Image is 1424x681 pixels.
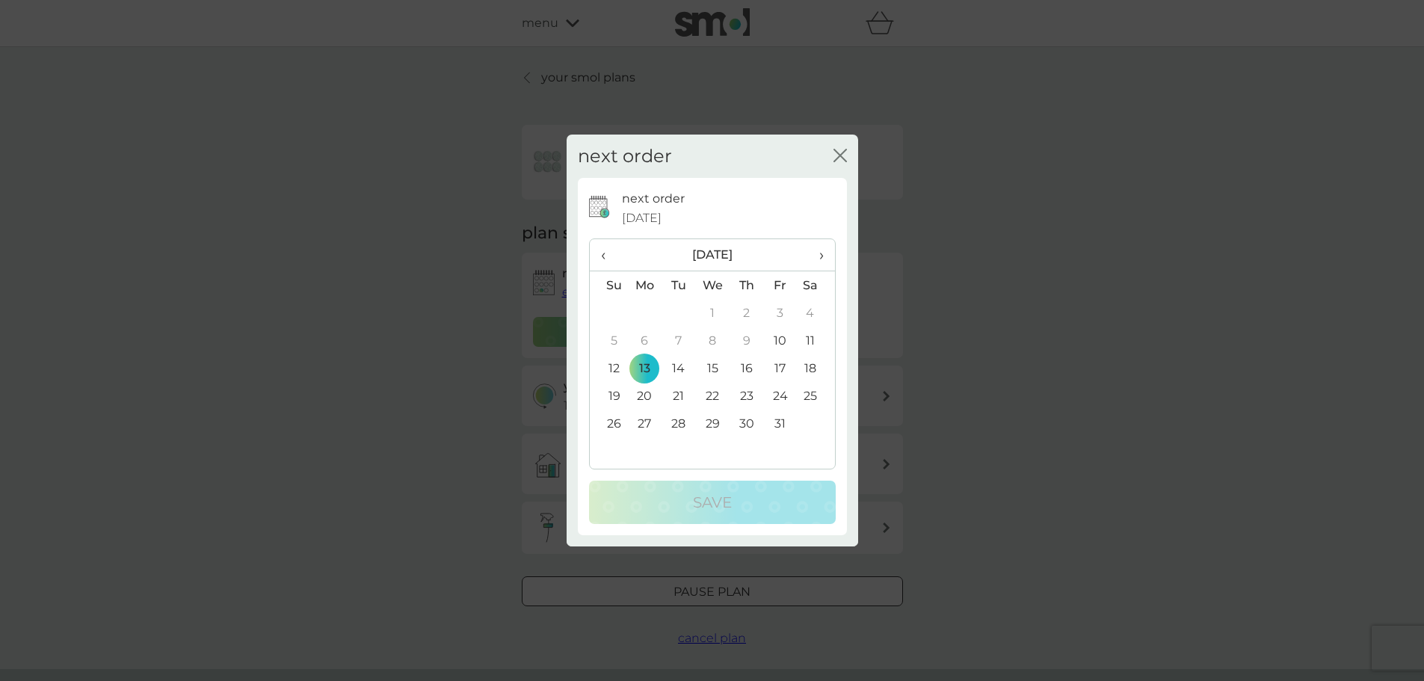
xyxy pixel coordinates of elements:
th: Sa [797,271,834,300]
td: 10 [763,327,797,354]
th: Fr [763,271,797,300]
td: 12 [590,354,628,382]
span: [DATE] [622,209,662,228]
span: ‹ [601,239,617,271]
p: next order [622,189,685,209]
td: 14 [662,354,695,382]
span: › [808,239,823,271]
td: 2 [730,299,763,327]
td: 4 [797,299,834,327]
td: 25 [797,382,834,410]
td: 21 [662,382,695,410]
td: 15 [695,354,730,382]
td: 20 [628,382,662,410]
td: 8 [695,327,730,354]
td: 23 [730,382,763,410]
th: Mo [628,271,662,300]
button: close [833,149,847,164]
td: 27 [628,410,662,437]
td: 9 [730,327,763,354]
td: 29 [695,410,730,437]
td: 17 [763,354,797,382]
th: Th [730,271,763,300]
td: 1 [695,299,730,327]
h2: next order [578,146,672,167]
td: 22 [695,382,730,410]
td: 11 [797,327,834,354]
td: 13 [628,354,662,382]
button: Save [589,481,836,524]
td: 5 [590,327,628,354]
td: 18 [797,354,834,382]
td: 19 [590,382,628,410]
th: [DATE] [628,239,798,271]
p: Save [693,490,732,514]
td: 31 [763,410,797,437]
td: 3 [763,299,797,327]
td: 28 [662,410,695,437]
td: 26 [590,410,628,437]
td: 30 [730,410,763,437]
th: Tu [662,271,695,300]
td: 16 [730,354,763,382]
td: 7 [662,327,695,354]
th: Su [590,271,628,300]
th: We [695,271,730,300]
td: 6 [628,327,662,354]
td: 24 [763,382,797,410]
